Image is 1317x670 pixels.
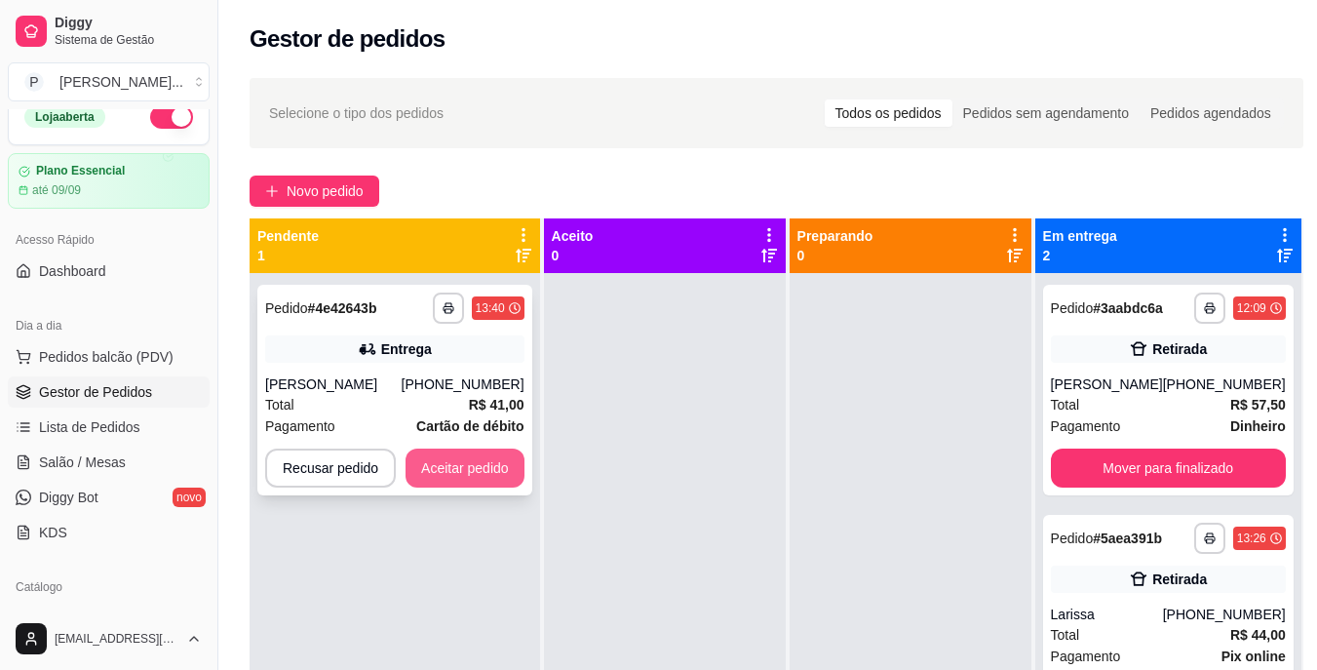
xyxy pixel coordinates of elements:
strong: R$ 57,50 [1230,397,1286,413]
span: Pedido [265,300,308,316]
span: Pagamento [265,415,335,437]
span: Pedido [1051,531,1094,546]
button: Mover para finalizado [1051,449,1286,488]
button: Select a team [8,62,210,101]
div: [PHONE_NUMBER] [1163,605,1286,624]
div: 12:09 [1237,300,1266,316]
a: DiggySistema de Gestão [8,8,210,55]
span: Diggy Bot [39,488,98,507]
strong: Pix online [1221,649,1286,664]
button: Recusar pedido [265,449,396,488]
a: Dashboard [8,256,210,287]
span: KDS [39,523,67,542]
article: Plano Essencial [36,164,125,178]
strong: # 4e42643b [308,300,377,316]
span: Selecione o tipo dos pedidos [269,102,444,124]
div: Larissa [1051,605,1163,624]
p: 0 [797,246,873,265]
p: 1 [257,246,319,265]
div: 13:40 [476,300,505,316]
p: Aceito [552,226,594,246]
div: [PHONE_NUMBER] [402,374,524,394]
div: [PERSON_NAME] [1051,374,1163,394]
div: Retirada [1152,570,1207,589]
strong: R$ 41,00 [469,397,524,413]
span: Salão / Mesas [39,453,126,472]
span: Pagamento [1051,646,1121,667]
div: [PERSON_NAME] [265,374,402,394]
a: Salão / Mesas [8,447,210,478]
div: Retirada [1152,339,1207,359]
span: Diggy [55,15,202,32]
button: Novo pedido [250,176,379,207]
span: Pedido [1051,300,1094,316]
h2: Gestor de pedidos [250,23,445,55]
a: Produtos [8,603,210,634]
strong: # 5aea391b [1093,531,1162,546]
div: 13:26 [1237,531,1266,546]
span: P [24,72,44,92]
div: Loja aberta [24,106,105,128]
span: Total [1051,394,1080,415]
a: KDS [8,517,210,548]
span: Dashboard [39,261,106,281]
div: Todos os pedidos [825,99,952,127]
div: Catálogo [8,571,210,603]
div: [PHONE_NUMBER] [1163,374,1286,394]
span: Novo pedido [287,180,364,202]
div: Pedidos sem agendamento [952,99,1140,127]
button: Aceitar pedido [406,449,524,488]
span: Lista de Pedidos [39,417,140,437]
a: Plano Essencialaté 09/09 [8,153,210,209]
article: até 09/09 [32,182,81,198]
p: 0 [552,246,594,265]
p: Pendente [257,226,319,246]
button: [EMAIL_ADDRESS][DOMAIN_NAME] [8,615,210,662]
span: plus [265,184,279,198]
strong: Dinheiro [1230,418,1286,434]
p: 2 [1043,246,1117,265]
div: Dia a dia [8,310,210,341]
a: Lista de Pedidos [8,412,210,443]
span: [EMAIL_ADDRESS][DOMAIN_NAME] [55,631,178,647]
button: Alterar Status [150,105,193,129]
div: Entrega [381,339,432,359]
strong: R$ 44,00 [1230,627,1286,643]
span: Pagamento [1051,415,1121,437]
div: [PERSON_NAME] ... [59,72,183,92]
a: Diggy Botnovo [8,482,210,513]
p: Preparando [797,226,873,246]
a: Gestor de Pedidos [8,376,210,408]
strong: # 3aabdc6a [1093,300,1163,316]
span: Sistema de Gestão [55,32,202,48]
span: Pedidos balcão (PDV) [39,347,174,367]
span: Total [265,394,294,415]
span: Gestor de Pedidos [39,382,152,402]
button: Pedidos balcão (PDV) [8,341,210,373]
div: Acesso Rápido [8,224,210,256]
p: Em entrega [1043,226,1117,246]
div: Pedidos agendados [1140,99,1282,127]
span: Total [1051,624,1080,646]
strong: Cartão de débito [416,418,523,434]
